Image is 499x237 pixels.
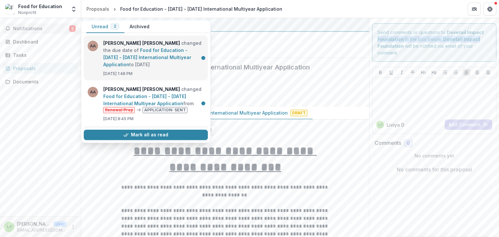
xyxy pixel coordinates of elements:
button: Add Comment [445,119,492,130]
button: Notifications2 [3,23,78,34]
div: Dashboard [13,38,73,45]
span: 2 [69,25,76,32]
p: [EMAIL_ADDRESS][DOMAIN_NAME] [17,227,67,233]
button: Heading 1 [419,69,427,76]
button: Unread [86,20,124,33]
p: [PERSON_NAME] <[PERSON_NAME][EMAIL_ADDRESS][DOMAIN_NAME]> [17,220,51,227]
button: Italicize [398,69,406,76]
button: Strike [409,69,416,76]
a: Documents [3,76,78,87]
nav: breadcrumb [84,4,285,14]
a: Food for Education - [DATE] - [DATE] International Multiyear Application [103,47,191,67]
div: Food for Education [18,3,62,10]
div: Liviya David <liviya@food4education.org> [378,123,382,126]
span: Draft [290,110,307,116]
button: More [69,223,77,231]
p: 2025 International Multiyear Application [196,109,288,116]
div: Liviya David <liviya@food4education.org> [7,225,12,229]
div: Proposals [86,6,109,12]
p: changed the due date of to [DATE] [103,40,204,68]
img: Food for Education [5,4,16,14]
span: 2 [114,24,116,29]
div: Tasks [13,52,73,58]
div: Dovetail Impact Foundation [86,21,364,29]
button: Archived [124,20,155,33]
a: Food for Education - [DATE] - [DATE] International Multiyear Application [103,94,186,106]
a: Tasks [3,50,78,60]
button: Align Center [473,69,481,76]
p: Liviya D [387,121,404,128]
button: Bold [377,69,384,76]
h2: Comments [375,140,401,146]
button: Ordered List [452,69,460,76]
p: changed from [103,86,204,113]
a: Proposals [3,63,78,74]
a: Dashboard [3,36,78,47]
span: 0 [407,141,410,146]
button: Heading 2 [430,69,438,76]
p: No comments for this proposal [397,166,472,173]
button: Get Help [483,3,496,16]
button: Bullet List [441,69,449,76]
button: Align Left [463,69,470,76]
button: Align Right [484,69,492,76]
div: Send comments or questions to in the box below. will be notified via email of your comment. [372,23,496,62]
button: Open entity switcher [69,3,78,16]
p: User [53,221,67,227]
h2: Food for Education - [DATE] - [DATE] International Multiyear Application [86,63,353,71]
div: Documents [13,78,73,85]
button: Underline [387,69,395,76]
p: No comments yet [375,152,494,159]
button: Mark all as read [84,130,208,140]
div: Proposals [13,65,73,72]
div: Food for Education - [DATE] - [DATE] International Multiyear Application [120,6,282,12]
a: Proposals [84,4,112,14]
button: Partners [468,3,481,16]
span: Nonprofit [18,10,36,16]
span: Notifications [13,26,69,31]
